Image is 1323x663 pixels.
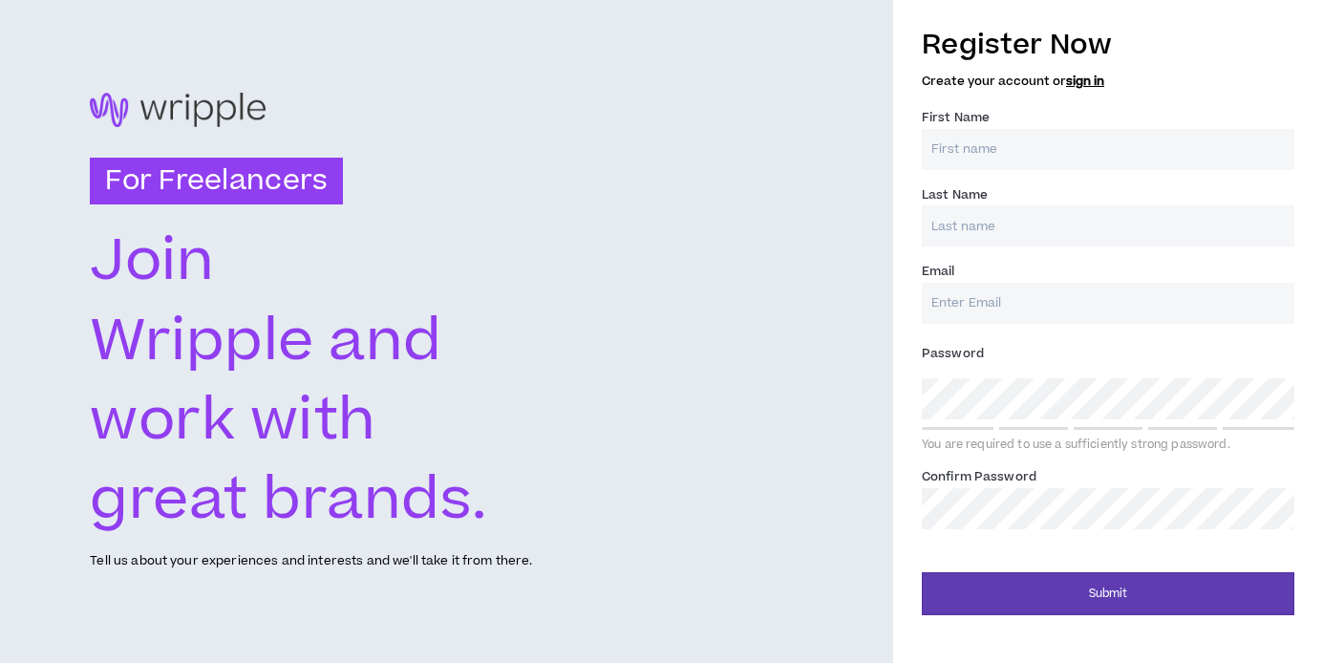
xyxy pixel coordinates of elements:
label: Last Name [922,180,988,210]
span: Password [922,345,984,362]
text: great brands. [90,459,488,542]
label: First Name [922,102,990,133]
label: Confirm Password [922,461,1036,492]
input: Enter Email [922,283,1294,324]
p: Tell us about your experiences and interests and we'll take it from there. [90,552,532,570]
h3: For Freelancers [90,158,343,205]
button: Submit [922,572,1294,615]
input: First name [922,129,1294,170]
a: sign in [1066,73,1104,90]
h5: Create your account or [922,75,1294,88]
text: Join [90,221,214,304]
label: Email [922,256,955,287]
text: Wripple and [90,300,442,383]
input: Last name [922,205,1294,246]
h3: Register Now [922,25,1294,65]
text: work with [90,379,376,462]
div: You are required to use a sufficiently strong password. [922,438,1294,453]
